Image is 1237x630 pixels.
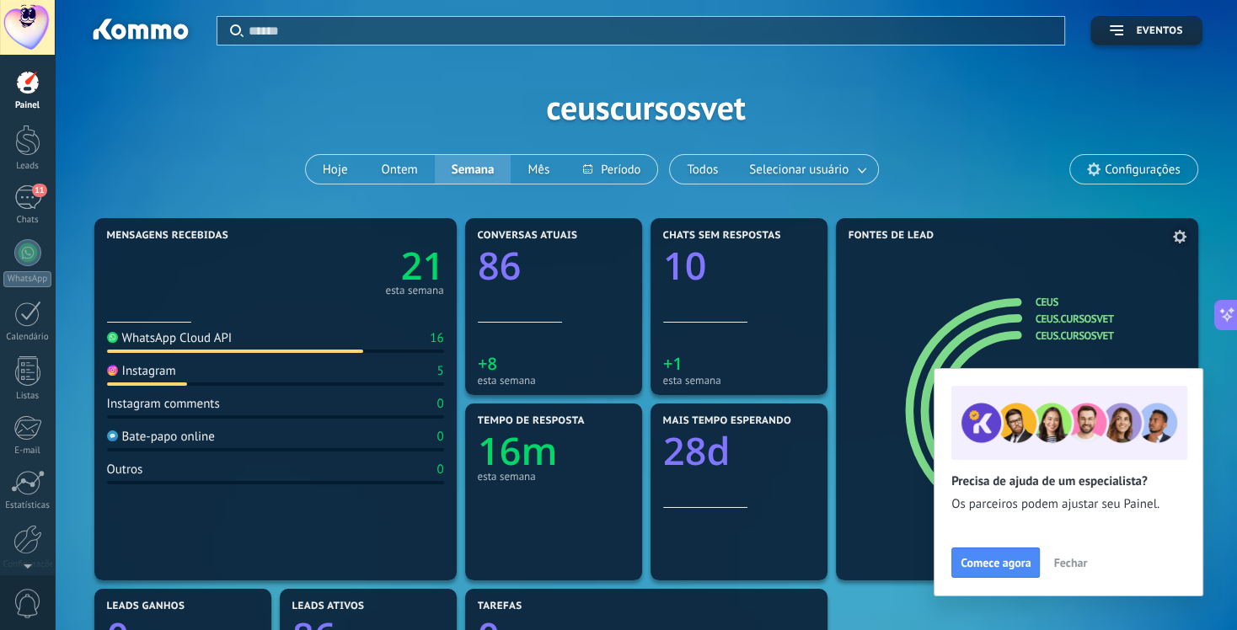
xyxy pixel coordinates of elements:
[1036,295,1058,309] a: CEUS
[478,374,629,387] div: esta semana
[735,155,878,184] button: Selecionar usuário
[436,363,443,379] div: 5
[746,158,852,181] span: Selecionar usuário
[435,155,511,184] button: Semana
[306,155,365,184] button: Hoje
[3,161,52,172] div: Leads
[961,557,1031,569] span: Comece agora
[478,601,522,612] span: Tarefas
[107,330,233,346] div: WhatsApp Cloud API
[32,184,46,197] span: 11
[107,365,118,376] img: Instagram
[1046,550,1095,575] button: Fechar
[385,286,443,295] div: esta semana
[107,430,118,441] img: Bate-papo online
[663,415,792,427] span: Mais tempo esperando
[1090,16,1202,45] button: Eventos
[478,230,578,242] span: Conversas atuais
[436,429,443,445] div: 0
[107,332,118,343] img: WhatsApp Cloud API
[436,462,443,478] div: 0
[436,396,443,412] div: 0
[107,429,215,445] div: Bate-papo online
[478,352,497,375] text: +8
[107,601,185,612] span: Leads ganhos
[663,374,815,387] div: esta semana
[3,391,52,402] div: Listas
[478,415,585,427] span: Tempo de resposta
[849,230,934,242] span: Fontes de lead
[400,240,443,291] text: 21
[3,500,52,511] div: Estatísticas
[3,446,52,456] div: E-mail
[511,155,566,184] button: Mês
[3,332,52,343] div: Calendário
[1036,312,1114,326] a: ceus.cursosvet
[107,363,176,379] div: Instagram
[478,470,629,483] div: esta semana
[663,425,815,477] a: 28d
[107,230,228,242] span: Mensagens recebidas
[663,425,730,477] text: 28d
[951,496,1186,513] span: Os parceiros podem ajustar seu Painel.
[276,240,444,291] a: 21
[3,215,52,226] div: Chats
[1036,328,1114,343] a: ceus.cursosvet
[3,271,51,287] div: WhatsApp
[670,155,735,184] button: Todos
[3,100,52,111] div: Painel
[364,155,434,184] button: Ontem
[1136,25,1182,37] span: Eventos
[292,601,365,612] span: Leads ativos
[430,330,443,346] div: 16
[663,352,683,375] text: +1
[663,230,781,242] span: Chats sem respostas
[1053,557,1087,569] span: Fechar
[951,547,1040,578] button: Comece agora
[566,155,657,184] button: Período
[951,473,1186,489] h2: Precisa de ajuda de um especialista?
[478,425,557,477] text: 16m
[1105,163,1180,177] span: Configurações
[478,240,521,291] text: 86
[663,240,706,291] text: 10
[107,462,143,478] div: Outros
[107,396,220,412] div: Instagram comments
